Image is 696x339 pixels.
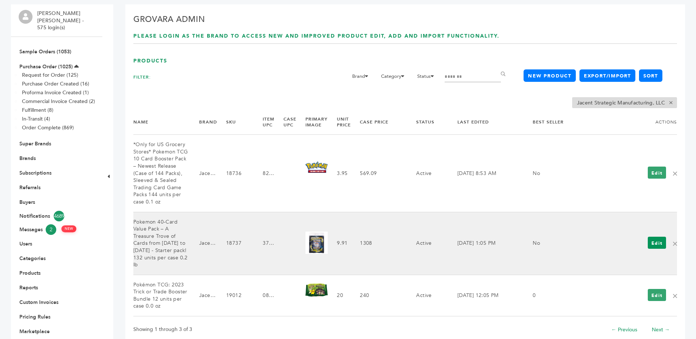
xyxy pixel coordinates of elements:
[19,313,50,320] a: Pricing Rules
[22,124,74,131] a: Order Complete (869)
[457,119,489,125] a: Last Edited
[19,270,41,277] a: Products
[19,328,50,335] a: Marketplace
[19,199,35,206] a: Buyers
[54,211,64,221] span: 4689
[133,14,677,29] h2: Grovara Admin
[19,10,33,24] img: profile.png
[19,184,41,191] a: Referrals
[351,275,407,316] td: 240
[217,212,254,275] td: 18737
[407,275,448,316] td: Active
[19,155,36,162] a: Brands
[217,135,254,212] td: 18736
[524,69,575,82] a: New Product
[572,97,677,108] li: Jacent Strategic Manufacturing, LLC
[254,135,274,212] td: 820650104398
[351,135,407,212] td: 569.09
[328,275,351,316] td: 20
[22,107,53,114] a: Fulfillment (8)
[360,119,388,125] a: Case Price
[22,80,89,87] a: Purchase Order Created (16)
[648,167,666,179] a: Edit
[639,69,662,82] a: Sort
[19,48,71,55] a: Sample Orders (1053)
[19,169,52,176] a: Subscriptions
[19,140,51,147] a: Super Brands
[445,72,501,82] input: Search
[377,72,412,84] li: Category
[226,119,236,125] a: SKU
[22,72,78,79] a: Request for Order (125)
[37,10,100,31] li: [PERSON_NAME] [PERSON_NAME] - 575 login(s)
[305,116,328,128] a: Primary Image
[133,57,677,65] h1: Products
[19,224,94,235] a: Messages2 NEW
[448,212,524,275] td: [DATE] 1:05 PM
[217,275,254,316] td: 19012
[416,119,434,125] a: Status
[448,275,524,316] td: [DATE] 12:05 PM
[254,275,274,316] td: 0820650855306
[524,212,584,275] td: No
[533,119,564,125] a: Best Seller
[407,135,448,212] td: Active
[22,115,50,122] a: In-Transit (4)
[611,326,637,333] a: ← Previous
[648,289,666,301] a: Edit
[133,72,151,83] h2: FILTER:
[328,212,351,275] td: 9.91
[648,237,666,249] a: Edit
[190,135,217,212] td: Jacent Strategic Manufacturing, LLC
[349,72,376,84] li: Brand
[305,161,328,173] img: *Only for US Grocery Stores* Pokemon TCG 10 Card Booster Pack – Newest Release (Case of 144 Packs...
[190,212,217,275] td: Jacent Strategic Manufacturing, LLC
[263,116,274,128] a: Item UPC
[524,275,584,316] td: 0
[665,98,677,107] span: ×
[337,116,351,128] a: Unit Price
[133,135,190,212] td: *Only for US Grocery Stores* Pokemon TCG 10 Card Booster Pack – Newest Release (Case of 144 Packs...
[61,225,76,232] span: NEW
[22,98,95,105] a: Commercial Invoice Created (2)
[305,232,328,254] img: Pokemon 40-Card Value Pack – A Treasure Trove of Cards from 1996 to 2024 - Starter pack! 132 unit...
[19,211,94,221] a: Notifications4689
[19,63,73,70] a: Purchase Order (1025)
[133,212,190,275] td: Pokemon 40-Card Value Pack – A Treasure Trove of Cards from [DATE] to [DATE] - Starter pack! 132 ...
[19,299,58,306] a: Custom Invoices
[19,240,32,247] a: Users
[414,72,442,84] li: Status
[19,284,38,291] a: Reports
[351,212,407,275] td: 1308
[133,33,677,40] h1: Please login as the Brand to access new and improved Product Edit, Add and Import functionality.
[46,224,56,235] span: 2
[190,275,217,316] td: Jacent Strategic Manufacturing, LLC
[22,89,89,96] a: Proforma Invoice Created (1)
[407,212,448,275] td: Active
[328,135,351,212] td: 3.95
[199,119,217,125] a: Brand
[133,119,148,125] a: Name
[652,326,670,333] a: Next →
[19,255,46,262] a: Categories
[133,325,192,334] p: Showing 1 through 3 of 3
[133,275,190,316] td: Pokémon TCG: 2023 Trick or Trade Booster Bundle 12 units per case 0.0 oz
[284,116,296,128] a: Case UPC
[579,69,635,82] a: Export/Import
[584,110,677,135] th: Actions
[448,135,524,212] td: [DATE] 8:53 AM
[524,135,584,212] td: No
[305,283,328,297] img: Pokémon TCG: 2023 Trick or Trade Booster Bundle 12 units per case 0.0 oz
[254,212,274,275] td: 376008195020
